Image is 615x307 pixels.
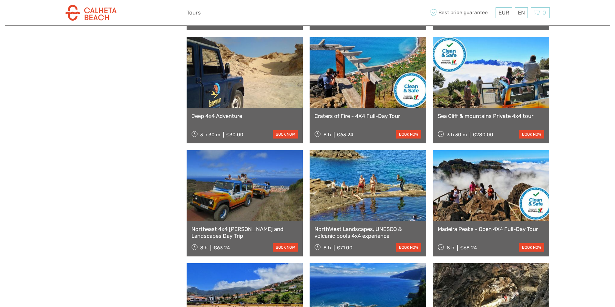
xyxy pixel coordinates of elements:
[9,11,73,16] p: We're away right now. Please check back later!
[74,10,82,18] button: Open LiveChat chat widget
[323,132,331,138] span: 8 h
[429,7,494,18] span: Best price guarantee
[519,130,544,139] a: book now
[337,132,353,138] div: €63.24
[200,245,208,251] span: 8 h
[323,245,331,251] span: 8 h
[226,132,243,138] div: €30.00
[438,113,545,119] a: Sea Cliff & mountains Private 4x4 tour
[473,132,493,138] div: €280.00
[187,8,201,17] a: Tours
[498,9,509,16] span: EUR
[314,113,421,119] a: Craters of Fire - 4X4 Full-Day Tour
[213,245,230,251] div: €63.24
[337,245,353,251] div: €71.00
[447,245,454,251] span: 8 h
[460,245,477,251] div: €68.24
[191,113,298,119] a: Jeep 4x4 Adventure
[396,243,421,252] a: book now
[396,130,421,139] a: book now
[515,7,528,18] div: EN
[314,226,421,239] a: NorthWest Landscapes, UNESCO & volcanic pools 4x4 experience
[438,226,545,232] a: Madeira Peaks - Open 4X4 Full-Day Tour
[273,243,298,252] a: book now
[200,132,220,138] span: 3 h 30 m
[447,132,467,138] span: 3 h 30 m
[519,243,544,252] a: book now
[541,9,547,16] span: 0
[273,130,298,139] a: book now
[66,5,117,21] img: 3283-3bafb1e0-d569-4aa5-be6e-c19ca52e1a4a_logo_small.png
[191,226,298,239] a: Northeast 4x4 [PERSON_NAME] and Landscapes Day Trip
